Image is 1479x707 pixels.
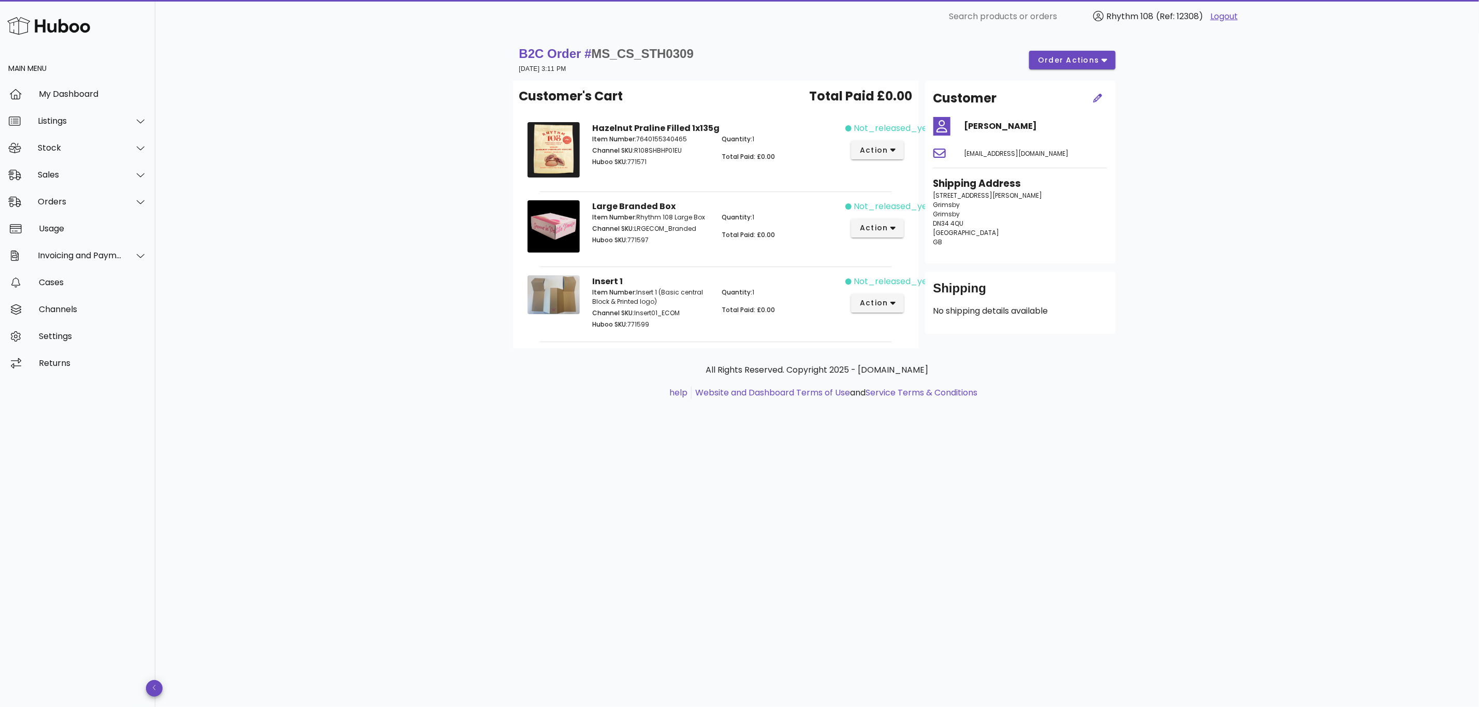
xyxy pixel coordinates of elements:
[933,305,1107,317] p: No shipping details available
[592,320,627,329] span: Huboo SKU:
[964,149,1069,158] span: [EMAIL_ADDRESS][DOMAIN_NAME]
[592,157,627,166] span: Huboo SKU:
[933,219,964,228] span: DN34 4QU
[592,224,634,233] span: Channel SKU:
[592,135,710,144] p: 7640155340465
[1037,55,1100,66] span: order actions
[722,213,839,222] p: 1
[854,122,931,135] span: not_released_yet
[810,87,913,106] span: Total Paid £0.00
[528,200,580,253] img: Product Image
[592,288,636,297] span: Item Number:
[592,200,676,212] strong: Large Branded Box
[38,143,122,153] div: Stock
[1156,10,1203,22] span: (Ref: 12308)
[519,65,566,72] small: [DATE] 3:11 PM
[592,47,694,61] span: MS_CS_STH0309
[722,230,775,239] span: Total Paid: £0.00
[592,146,634,155] span: Channel SKU:
[933,238,943,246] span: GB
[722,135,839,144] p: 1
[528,275,580,314] img: Product Image
[722,305,775,314] span: Total Paid: £0.00
[38,251,122,260] div: Invoicing and Payments
[592,275,623,287] strong: Insert 1
[528,122,580,178] img: Product Image
[866,387,977,399] a: Service Terms & Conditions
[854,275,931,288] span: not_released_yet
[933,89,997,108] h2: Customer
[722,152,775,161] span: Total Paid: £0.00
[38,197,122,207] div: Orders
[722,135,752,143] span: Quantity:
[859,298,888,308] span: action
[519,87,623,106] span: Customer's Cart
[592,308,634,317] span: Channel SKU:
[933,200,960,209] span: Grimsby
[854,200,931,213] span: not_released_yet
[592,308,710,318] p: Insert01_ECOM
[1210,10,1238,23] a: Logout
[964,120,1107,132] h4: [PERSON_NAME]
[38,116,122,126] div: Listings
[592,135,636,143] span: Item Number:
[851,219,904,238] button: action
[39,331,147,341] div: Settings
[851,141,904,159] button: action
[1029,51,1115,69] button: order actions
[859,145,888,156] span: action
[39,89,147,99] div: My Dashboard
[592,213,710,222] p: Rhythm 108 Large Box
[592,288,710,306] p: Insert 1 (Basic central Block & Printed logo)
[851,294,904,313] button: action
[695,387,850,399] a: Website and Dashboard Terms of Use
[722,213,752,222] span: Quantity:
[592,235,627,244] span: Huboo SKU:
[39,358,147,368] div: Returns
[38,170,122,180] div: Sales
[859,223,888,233] span: action
[592,320,710,329] p: 771599
[592,122,720,134] strong: Hazelnut Praline Filled 1x135g
[722,288,839,297] p: 1
[669,387,687,399] a: help
[722,288,752,297] span: Quantity:
[933,228,1000,237] span: [GEOGRAPHIC_DATA]
[519,47,694,61] strong: B2C Order #
[592,157,710,167] p: 771571
[933,210,960,218] span: Grimsby
[7,14,90,37] img: Huboo Logo
[933,280,1107,305] div: Shipping
[592,235,710,245] p: 771597
[933,176,1107,191] h3: Shipping Address
[592,213,636,222] span: Item Number:
[592,146,710,155] p: R108SHBHP01EU
[933,191,1043,200] span: [STREET_ADDRESS][PERSON_NAME]
[692,387,977,399] li: and
[39,224,147,233] div: Usage
[39,304,147,314] div: Channels
[521,364,1114,376] p: All Rights Reserved. Copyright 2025 - [DOMAIN_NAME]
[1106,10,1153,22] span: Rhythm 108
[592,224,710,233] p: LRGECOM_Branded
[39,277,147,287] div: Cases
